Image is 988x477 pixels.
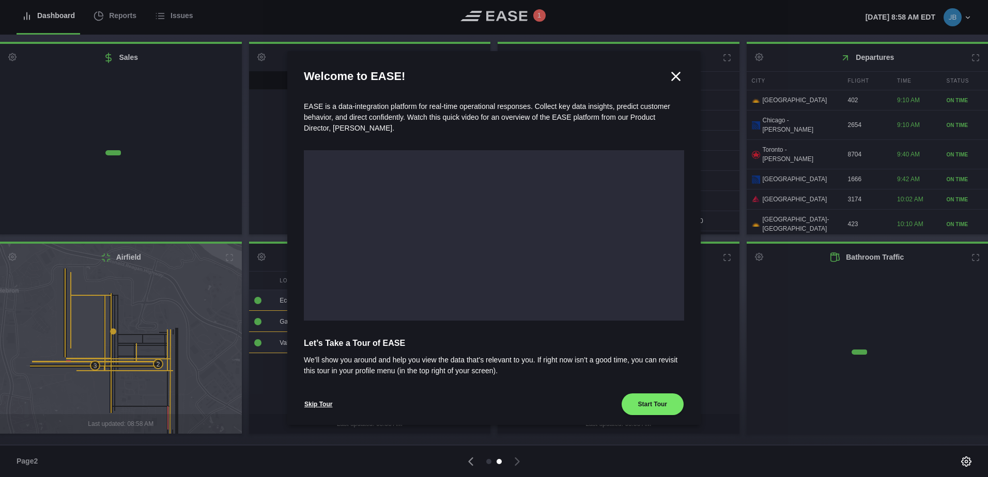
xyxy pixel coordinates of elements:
[621,393,684,416] button: Start Tour
[304,393,333,416] button: Skip Tour
[304,150,684,321] iframe: onboarding
[17,456,42,467] span: Page 2
[304,68,668,85] h2: Welcome to EASE!
[304,337,684,349] span: Let’s Take a Tour of EASE
[304,102,670,132] span: EASE is a data-integration platform for real-time operational responses. Collect key data insight...
[304,355,684,376] span: We’ll show you around and help you view the data that’s relevant to you. If right now isn’t a goo...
